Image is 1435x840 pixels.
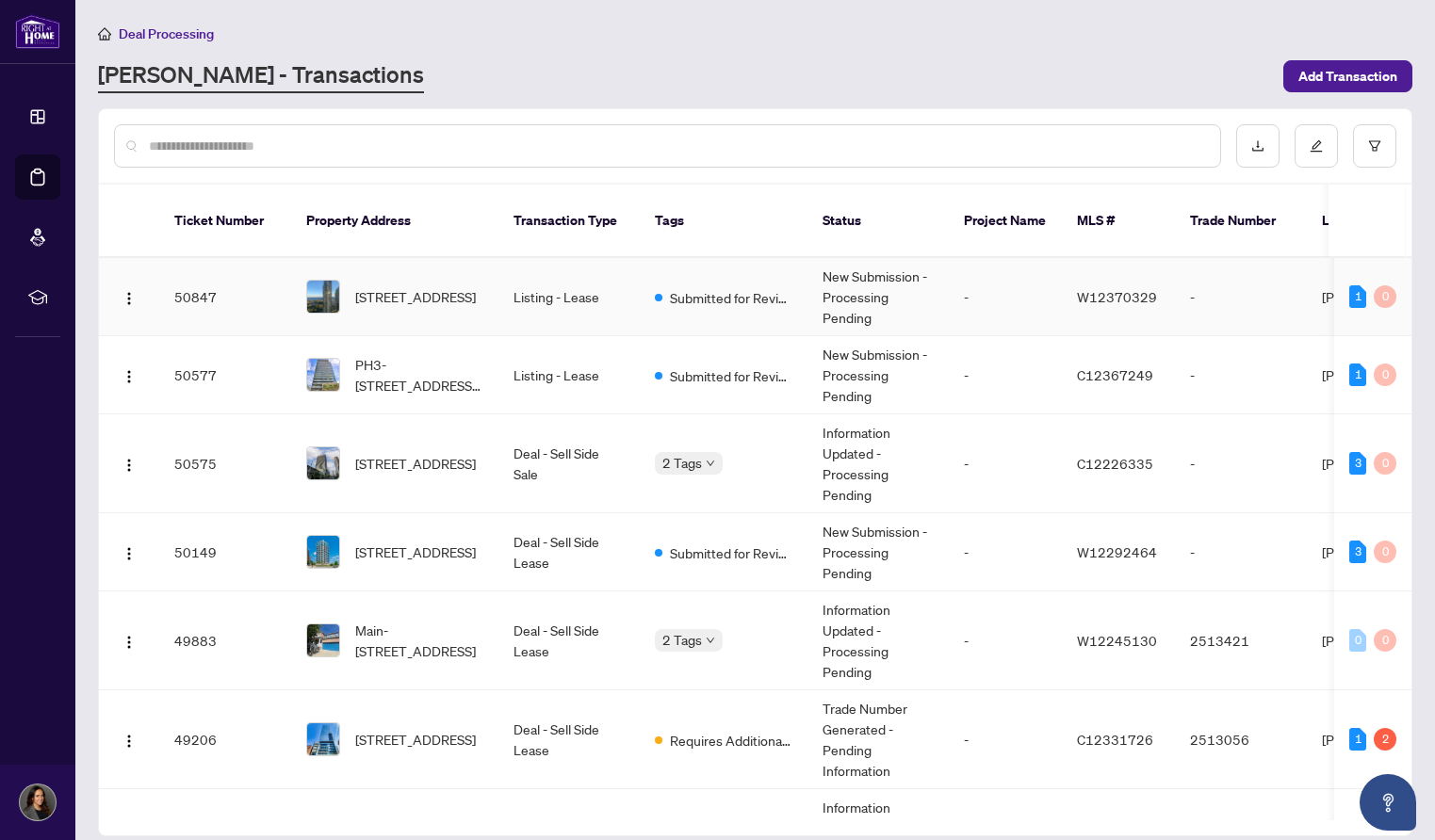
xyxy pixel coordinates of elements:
div: 1 [1349,728,1366,751]
button: Logo [114,448,144,478]
img: Logo [122,546,137,561]
span: download [1251,139,1264,153]
img: Logo [122,291,137,306]
td: Listing - Lease [498,258,640,336]
th: MLS # [1062,185,1175,258]
span: Submitted for Review [670,365,792,386]
div: 2 [1374,728,1396,751]
span: [STREET_ADDRESS] [355,541,476,562]
span: Add Transaction [1298,61,1397,91]
img: thumbnail-img [307,624,339,656]
img: Logo [122,635,137,650]
td: 2513421 [1175,591,1307,690]
td: 50847 [159,258,291,336]
span: Submitted for Review [670,542,792,563]
span: [STREET_ADDRESS] [355,453,476,474]
span: Main-[STREET_ADDRESS] [355,620,483,661]
td: Information Updated - Processing Pending [807,591,949,690]
div: 0 [1374,363,1396,386]
td: - [949,258,1062,336]
button: filter [1353,124,1396,168]
span: down [706,459,715,468]
td: 49206 [159,690,291,789]
td: - [949,513,1062,591]
div: 0 [1349,629,1366,652]
th: Trade Number [1175,185,1307,258]
button: edit [1295,124,1338,168]
button: Add Transaction [1283,60,1412,92]
img: logo [15,14,60,49]
img: thumbnail-img [307,536,339,568]
div: 0 [1374,452,1396,475]
div: 0 [1374,285,1396,308]
img: Logo [122,369,137,384]
td: Deal - Sell Side Lease [498,591,640,690]
span: C12367249 [1077,366,1153,383]
span: [STREET_ADDRESS] [355,729,476,750]
div: 3 [1349,452,1366,475]
span: 2 Tags [662,629,702,651]
span: filter [1368,139,1381,153]
td: 50575 [159,414,291,513]
span: Deal Processing [119,25,214,42]
td: - [1175,513,1307,591]
div: 1 [1349,285,1366,308]
td: New Submission - Processing Pending [807,336,949,414]
span: W12292464 [1077,543,1157,560]
button: Logo [114,282,144,312]
button: download [1236,124,1280,168]
div: 0 [1374,629,1396,652]
div: 0 [1374,541,1396,563]
button: Logo [114,724,144,754]
td: - [1175,258,1307,336]
td: Listing - Lease [498,336,640,414]
img: thumbnail-img [307,281,339,313]
td: - [949,591,1062,690]
th: Property Address [291,185,498,258]
span: PH3-[STREET_ADDRESS][PERSON_NAME] [355,354,483,396]
td: 50577 [159,336,291,414]
span: [STREET_ADDRESS] [355,286,476,307]
span: Submitted for Review [670,287,792,308]
span: home [98,27,111,40]
a: [PERSON_NAME] - Transactions [98,59,424,93]
span: Requires Additional Docs [670,730,792,751]
span: W12245130 [1077,632,1157,649]
td: 49883 [159,591,291,690]
img: Logo [122,734,137,749]
td: Trade Number Generated - Pending Information [807,690,949,789]
td: - [949,336,1062,414]
td: Information Updated - Processing Pending [807,414,949,513]
td: 50149 [159,513,291,591]
div: 3 [1349,541,1366,563]
th: Ticket Number [159,185,291,258]
span: edit [1310,139,1323,153]
div: 1 [1349,363,1366,386]
span: W12370329 [1077,288,1157,305]
img: thumbnail-img [307,447,339,479]
span: C12331726 [1077,731,1153,748]
td: - [1175,414,1307,513]
img: Logo [122,458,137,473]
button: Open asap [1360,774,1416,831]
th: Project Name [949,185,1062,258]
td: Deal - Sell Side Lease [498,513,640,591]
span: C12226335 [1077,455,1153,472]
img: thumbnail-img [307,359,339,391]
img: Profile Icon [20,784,56,820]
img: thumbnail-img [307,723,339,755]
td: New Submission - Processing Pending [807,513,949,591]
td: - [949,414,1062,513]
td: Deal - Sell Side Sale [498,414,640,513]
td: Deal - Sell Side Lease [498,690,640,789]
th: Status [807,185,949,258]
td: - [949,690,1062,789]
td: - [1175,336,1307,414]
button: Logo [114,625,144,655]
td: 2513056 [1175,690,1307,789]
th: Transaction Type [498,185,640,258]
span: down [706,636,715,645]
td: New Submission - Processing Pending [807,258,949,336]
th: Tags [640,185,807,258]
button: Logo [114,360,144,390]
